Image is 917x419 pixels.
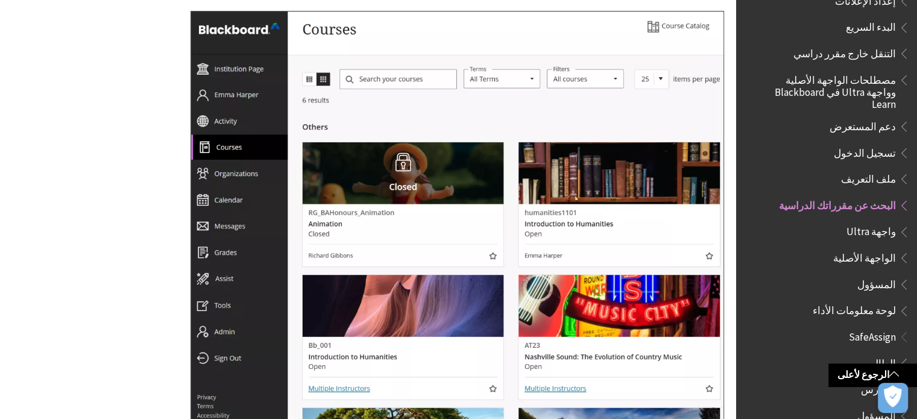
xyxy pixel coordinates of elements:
[828,364,917,386] a: الرجوع لأعلى
[846,222,896,238] span: واجهة Ultra
[878,383,908,413] button: فتح التفضيلات
[834,143,896,159] span: تسجيل الدخول
[846,17,896,34] span: البدء السريع
[779,195,896,212] span: البحث عن مقرراتك الدراسية
[833,248,896,264] span: الواجهة الأصلية
[849,327,896,343] span: SafeAssign
[857,274,896,291] span: المسؤول
[841,169,896,185] span: ملف التعريف
[757,70,896,110] span: مصطلحات الواجهة الأصلية وواجهة Ultra في Blackboard Learn
[830,116,896,133] span: دعم المستعرض
[813,301,896,317] span: لوحة معلومات الأداء
[861,380,896,396] span: المدرس
[865,353,896,370] span: الطالب
[793,43,896,60] span: التنقل خارج مقرر دراسي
